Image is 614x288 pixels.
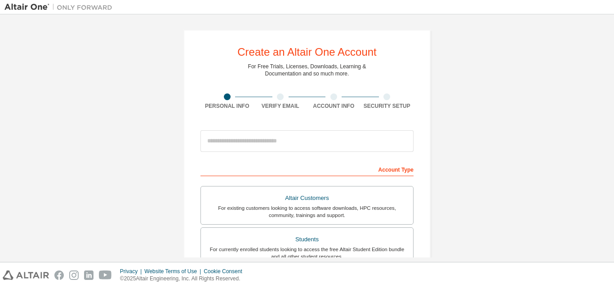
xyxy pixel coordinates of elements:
div: For currently enrolled students looking to access the free Altair Student Edition bundle and all ... [206,246,408,260]
div: Cookie Consent [204,268,247,275]
div: Privacy [120,268,144,275]
img: Altair One [4,3,117,12]
div: Students [206,233,408,246]
div: Account Info [307,102,360,110]
div: For existing customers looking to access software downloads, HPC resources, community, trainings ... [206,204,408,219]
img: facebook.svg [54,270,64,280]
div: Altair Customers [206,192,408,204]
p: © 2025 Altair Engineering, Inc. All Rights Reserved. [120,275,248,283]
img: altair_logo.svg [3,270,49,280]
div: For Free Trials, Licenses, Downloads, Learning & Documentation and so much more. [248,63,366,77]
img: youtube.svg [99,270,112,280]
div: Create an Altair One Account [237,47,377,58]
div: Security Setup [360,102,414,110]
div: Verify Email [254,102,307,110]
img: instagram.svg [69,270,79,280]
img: linkedin.svg [84,270,93,280]
div: Account Type [200,162,414,176]
div: Website Terms of Use [144,268,204,275]
div: Personal Info [200,102,254,110]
